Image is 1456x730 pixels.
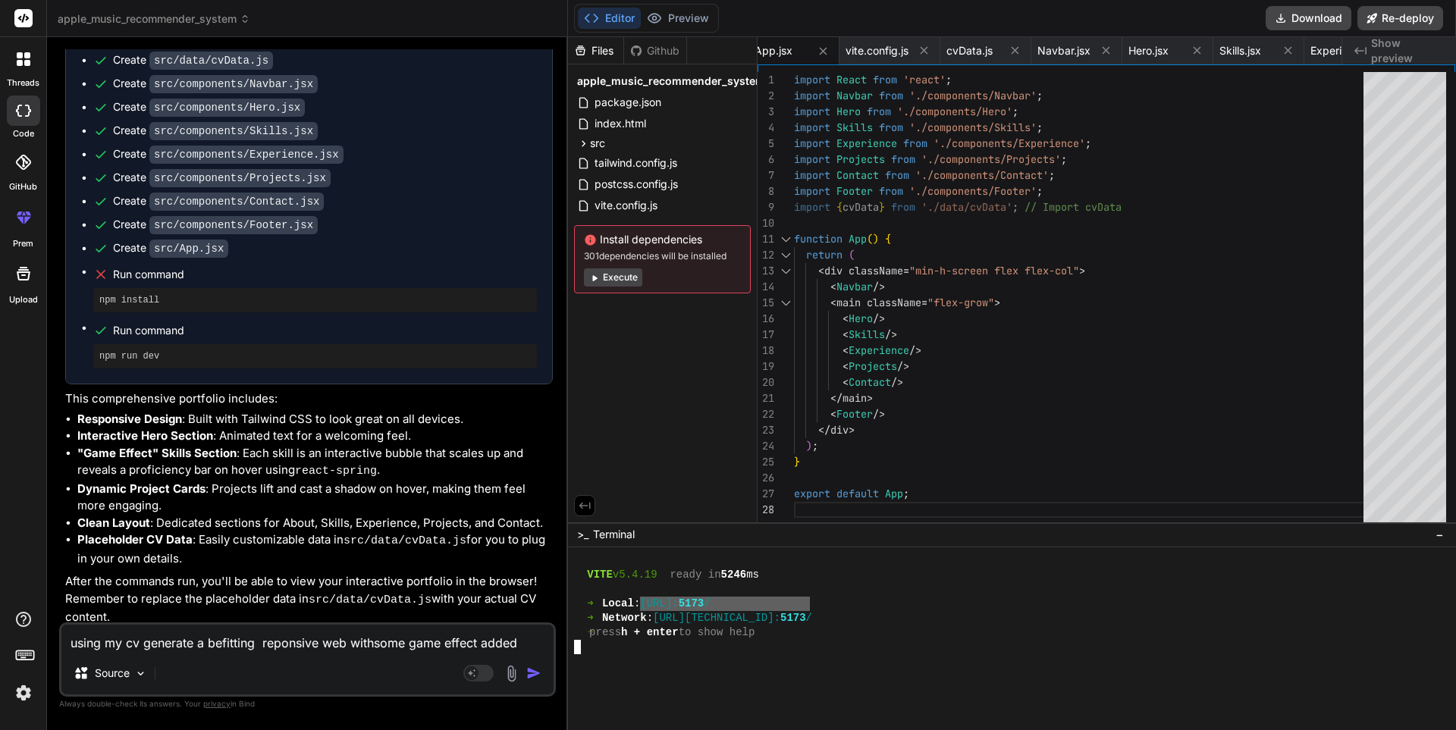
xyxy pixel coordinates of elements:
span: /> [885,327,897,341]
span: Hero.jsx [1128,43,1169,58]
span: ; [946,73,952,86]
strong: Clean Layout [77,515,150,530]
span: div [830,423,849,437]
span: >_ [577,527,588,542]
span: div className [824,264,903,277]
strong: Placeholder CV Data [77,532,193,547]
span: main className [836,296,921,309]
span: < [843,343,849,357]
span: React [836,73,867,86]
span: Local [602,597,634,611]
span: < [843,327,849,341]
div: 13 [758,263,774,279]
span: 5173 [679,597,704,611]
code: src/data/cvData.js [309,594,431,606]
label: threads [7,77,39,89]
div: 28 [758,502,774,518]
span: Install dependencies [584,232,741,247]
span: './components/Hero' [897,105,1012,118]
span: < [818,264,824,277]
span: ➜ [587,625,589,640]
span: </ [818,423,830,437]
li: : Each skill is an interactive bubble that scales up and reveals a proficiency bar on hover using . [77,445,553,481]
span: './components/Experience' [934,136,1085,150]
li: : Built with Tailwind CSS to look great on all devices. [77,411,553,428]
span: from [879,121,903,134]
code: src/components/Navbar.jsx [149,75,318,93]
span: < [830,296,836,309]
pre: npm run dev [99,350,531,362]
span: import [794,168,830,182]
span: './components/Contact' [915,168,1049,182]
span: ; [1037,184,1043,198]
div: 26 [758,470,774,486]
span: : [634,597,640,611]
span: > [867,391,873,405]
div: Create [113,170,331,186]
span: ms [746,568,759,582]
span: import [794,73,830,86]
span: ; [1037,89,1043,102]
span: ) [873,232,879,246]
span: import [794,105,830,118]
span: Skills [836,121,873,134]
div: 19 [758,359,774,374]
span: // Import cvData [1025,200,1122,214]
code: src/components/Hero.jsx [149,99,305,117]
div: Create [113,240,228,256]
span: './components/Footer' [909,184,1037,198]
span: Experience [836,136,897,150]
div: Create [113,52,273,68]
span: / [806,611,812,625]
span: ; [1037,121,1043,134]
span: App [849,232,867,246]
code: src/components/Projects.jsx [149,169,331,187]
span: = [921,296,927,309]
span: /> [897,359,909,373]
strong: "Game Effect" Skills Section [77,446,237,460]
span: cvData.js [946,43,993,58]
div: 10 [758,215,774,231]
div: 25 [758,454,774,470]
span: /> [873,280,885,293]
span: 5173 [780,611,806,625]
span: main [843,391,867,405]
span: } [879,200,885,214]
span: ; [1012,105,1018,118]
p: Source [95,666,130,681]
span: ➜ [587,597,589,611]
img: settings [11,680,36,706]
span: vite.config.js [593,196,659,215]
span: Navbar.jsx [1037,43,1090,58]
div: Create [113,146,344,162]
div: 4 [758,120,774,136]
button: Preview [641,8,715,29]
div: Click to collapse the range. [776,231,795,247]
div: 11 [758,231,774,247]
button: Re-deploy [1357,6,1443,30]
span: from [891,200,915,214]
div: Click to collapse the range. [776,247,795,263]
span: ) [806,439,812,453]
span: postcss.config.js [593,175,679,193]
span: tailwind.config.js [593,154,679,172]
span: privacy [203,699,231,708]
span: Skills [849,327,885,341]
span: from [867,105,891,118]
span: apple_music_recommender_system [58,11,250,27]
span: 'react' [903,73,946,86]
div: 27 [758,486,774,502]
div: Create [113,123,318,139]
img: icon [526,666,541,681]
span: Hero [836,105,861,118]
div: Create [113,76,318,92]
span: export [794,487,830,500]
span: cvData [843,200,879,214]
div: 14 [758,279,774,295]
strong: Interactive Hero Section [77,428,213,443]
span: Hero [849,312,873,325]
code: src/components/Footer.jsx [149,216,318,234]
div: 23 [758,422,774,438]
button: Download [1266,6,1351,30]
span: / [704,597,710,611]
